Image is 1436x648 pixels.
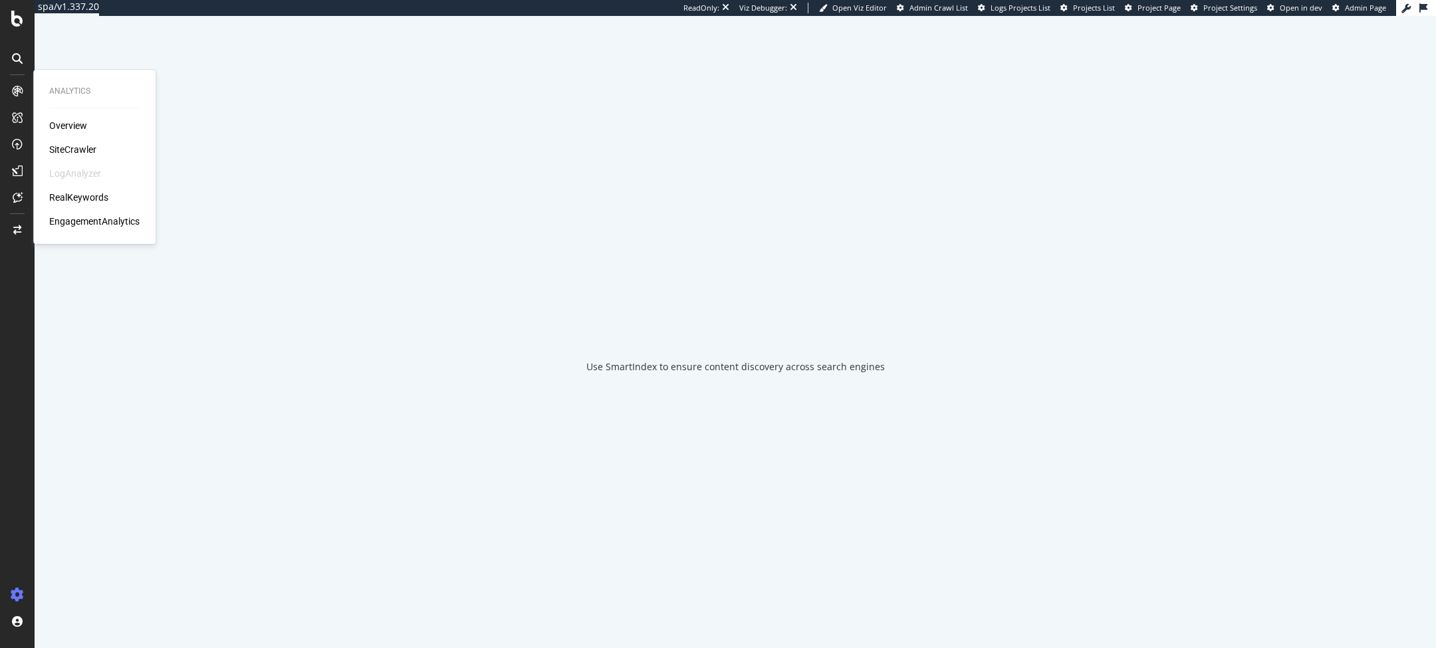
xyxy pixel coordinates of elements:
[1332,3,1386,13] a: Admin Page
[978,3,1050,13] a: Logs Projects List
[687,291,783,339] div: animation
[1191,3,1257,13] a: Project Settings
[991,3,1050,13] span: Logs Projects List
[897,3,968,13] a: Admin Crawl List
[909,3,968,13] span: Admin Crawl List
[1280,3,1322,13] span: Open in dev
[1345,3,1386,13] span: Admin Page
[1267,3,1322,13] a: Open in dev
[1125,3,1181,13] a: Project Page
[586,360,885,374] div: Use SmartIndex to ensure content discovery across search engines
[49,86,140,97] div: Analytics
[832,3,887,13] span: Open Viz Editor
[1060,3,1115,13] a: Projects List
[739,3,787,13] div: Viz Debugger:
[49,167,101,180] div: LogAnalyzer
[49,191,108,204] a: RealKeywords
[683,3,719,13] div: ReadOnly:
[1073,3,1115,13] span: Projects List
[1137,3,1181,13] span: Project Page
[49,143,96,156] a: SiteCrawler
[819,3,887,13] a: Open Viz Editor
[49,119,87,132] a: Overview
[49,215,140,228] a: EngagementAnalytics
[1203,3,1257,13] span: Project Settings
